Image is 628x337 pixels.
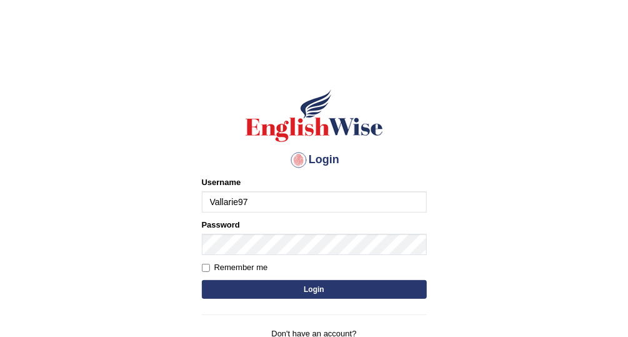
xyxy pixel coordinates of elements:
h4: Login [202,150,427,170]
input: Remember me [202,264,210,272]
button: Login [202,280,427,299]
label: Remember me [202,261,268,274]
label: Password [202,219,240,231]
label: Username [202,176,241,188]
img: Logo of English Wise sign in for intelligent practice with AI [243,88,386,144]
